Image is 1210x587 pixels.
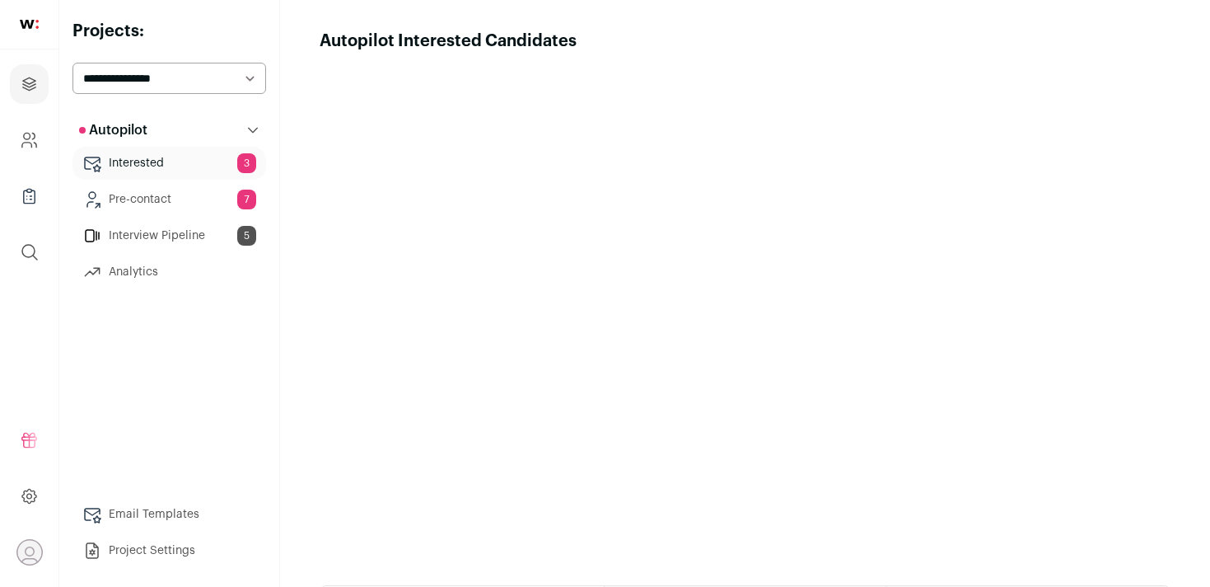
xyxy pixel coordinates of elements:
[72,147,266,180] a: Interested3
[72,20,266,43] h2: Projects:
[72,534,266,567] a: Project Settings
[237,226,256,246] span: 5
[72,498,266,531] a: Email Templates
[10,176,49,216] a: Company Lists
[72,219,266,252] a: Interview Pipeline5
[72,256,266,289] a: Analytics
[79,120,147,140] p: Autopilot
[320,53,1170,566] iframe: Autopilot Interested
[237,153,256,173] span: 3
[237,190,256,209] span: 7
[10,64,49,104] a: Projects
[16,539,43,566] button: Open dropdown
[10,120,49,160] a: Company and ATS Settings
[72,114,266,147] button: Autopilot
[320,30,577,53] h1: Autopilot Interested Candidates
[72,183,266,216] a: Pre-contact7
[20,20,39,29] img: wellfound-shorthand-0d5821cbd27db2630d0214b213865d53afaa358527fdda9d0ea32b1df1b89c2c.svg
